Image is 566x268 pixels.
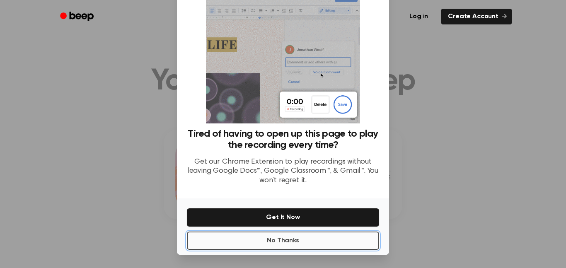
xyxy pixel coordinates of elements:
[54,9,101,25] a: Beep
[187,208,379,227] button: Get It Now
[187,157,379,186] p: Get our Chrome Extension to play recordings without leaving Google Docs™, Google Classroom™, & Gm...
[441,9,512,24] a: Create Account
[401,7,436,26] a: Log in
[187,232,379,250] button: No Thanks
[187,128,379,151] h3: Tired of having to open up this page to play the recording every time?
